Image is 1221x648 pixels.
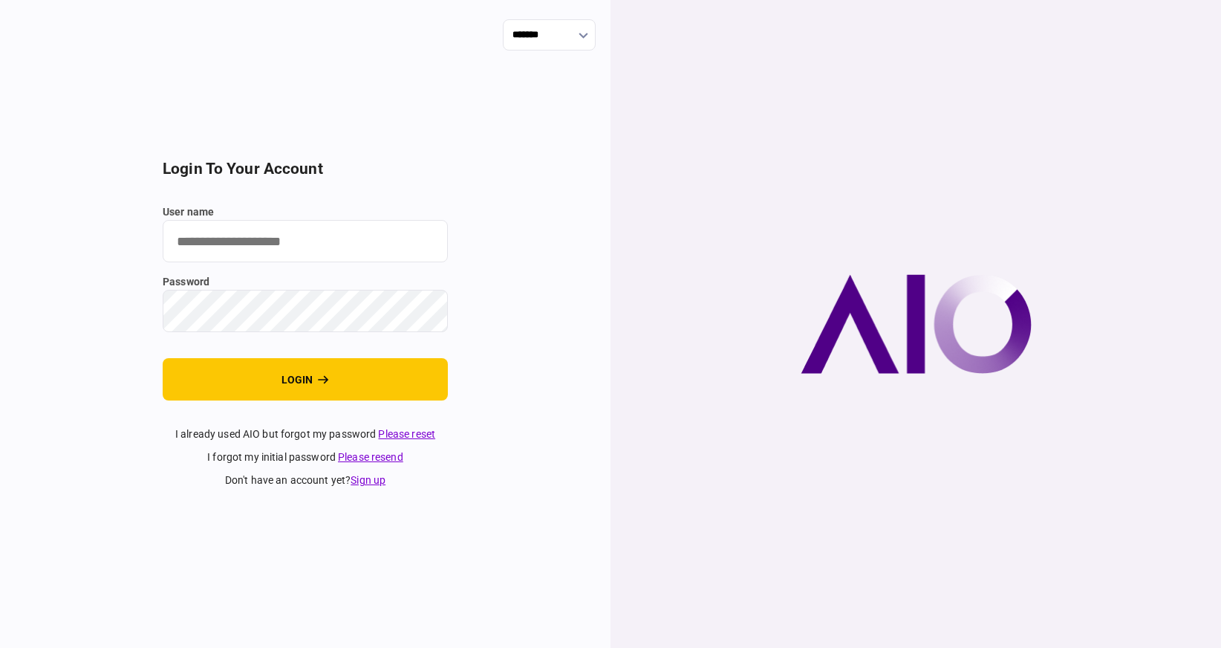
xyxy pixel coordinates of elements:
div: don't have an account yet ? [163,473,448,488]
input: user name [163,220,448,262]
a: Please reset [378,428,435,440]
a: Please resend [338,451,403,463]
div: I forgot my initial password [163,450,448,465]
label: password [163,274,448,290]
h2: login to your account [163,160,448,178]
input: show language options [503,19,596,51]
div: I already used AIO but forgot my password [163,427,448,442]
button: login [163,358,448,401]
a: Sign up [351,474,385,486]
input: password [163,290,448,332]
img: AIO company logo [801,274,1032,374]
label: user name [163,204,448,220]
